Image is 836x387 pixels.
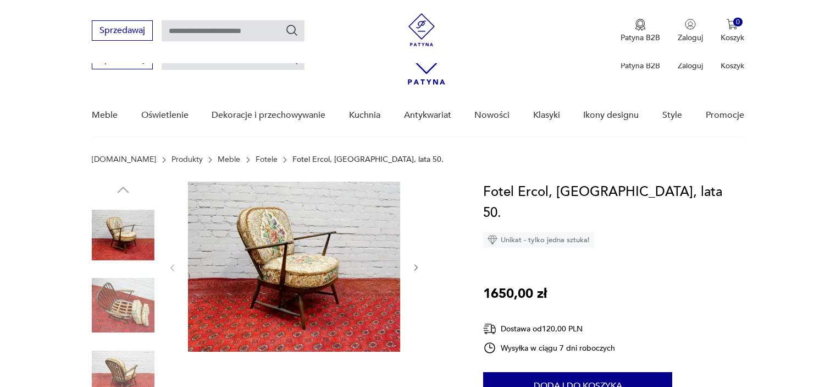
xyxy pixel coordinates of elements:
[483,182,744,224] h1: Fotel Ercol, [GEOGRAPHIC_DATA], lata 50.
[678,61,703,71] p: Zaloguj
[662,94,682,137] a: Style
[721,61,744,71] p: Koszyk
[483,322,615,336] div: Dostawa od 120,00 PLN
[483,341,615,355] div: Wysyłka w ciągu 7 dni roboczych
[141,94,189,137] a: Oświetlenie
[92,155,156,164] a: [DOMAIN_NAME]
[685,19,696,30] img: Ikonka użytkownika
[483,284,547,304] p: 1650,00 zł
[583,94,639,137] a: Ikony designu
[727,19,738,30] img: Ikona koszyka
[533,94,560,137] a: Klasyki
[733,18,743,27] div: 0
[621,32,660,43] p: Patyna B2B
[706,94,744,137] a: Promocje
[285,24,298,37] button: Szukaj
[474,94,510,137] a: Nowości
[92,94,118,137] a: Meble
[635,19,646,31] img: Ikona medalu
[292,155,444,164] p: Fotel Ercol, [GEOGRAPHIC_DATA], lata 50.
[488,235,497,245] img: Ikona diamentu
[92,20,153,41] button: Sprzedawaj
[92,56,153,64] a: Sprzedawaj
[621,19,660,43] a: Ikona medaluPatyna B2B
[721,19,744,43] button: 0Koszyk
[678,32,703,43] p: Zaloguj
[678,19,703,43] button: Zaloguj
[621,61,660,71] p: Patyna B2B
[349,94,380,137] a: Kuchnia
[721,32,744,43] p: Koszyk
[621,19,660,43] button: Patyna B2B
[405,13,438,46] img: Patyna - sklep z meblami i dekoracjami vintage
[171,155,203,164] a: Produkty
[218,155,240,164] a: Meble
[92,204,154,266] img: Zdjęcie produktu Fotel Ercol, Anglia, lata 50.
[483,322,496,336] img: Ikona dostawy
[92,28,153,35] a: Sprzedawaj
[483,232,594,248] div: Unikat - tylko jedna sztuka!
[256,155,278,164] a: Fotele
[188,182,400,352] img: Zdjęcie produktu Fotel Ercol, Anglia, lata 50.
[404,94,451,137] a: Antykwariat
[212,94,325,137] a: Dekoracje i przechowywanie
[92,274,154,337] img: Zdjęcie produktu Fotel Ercol, Anglia, lata 50.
